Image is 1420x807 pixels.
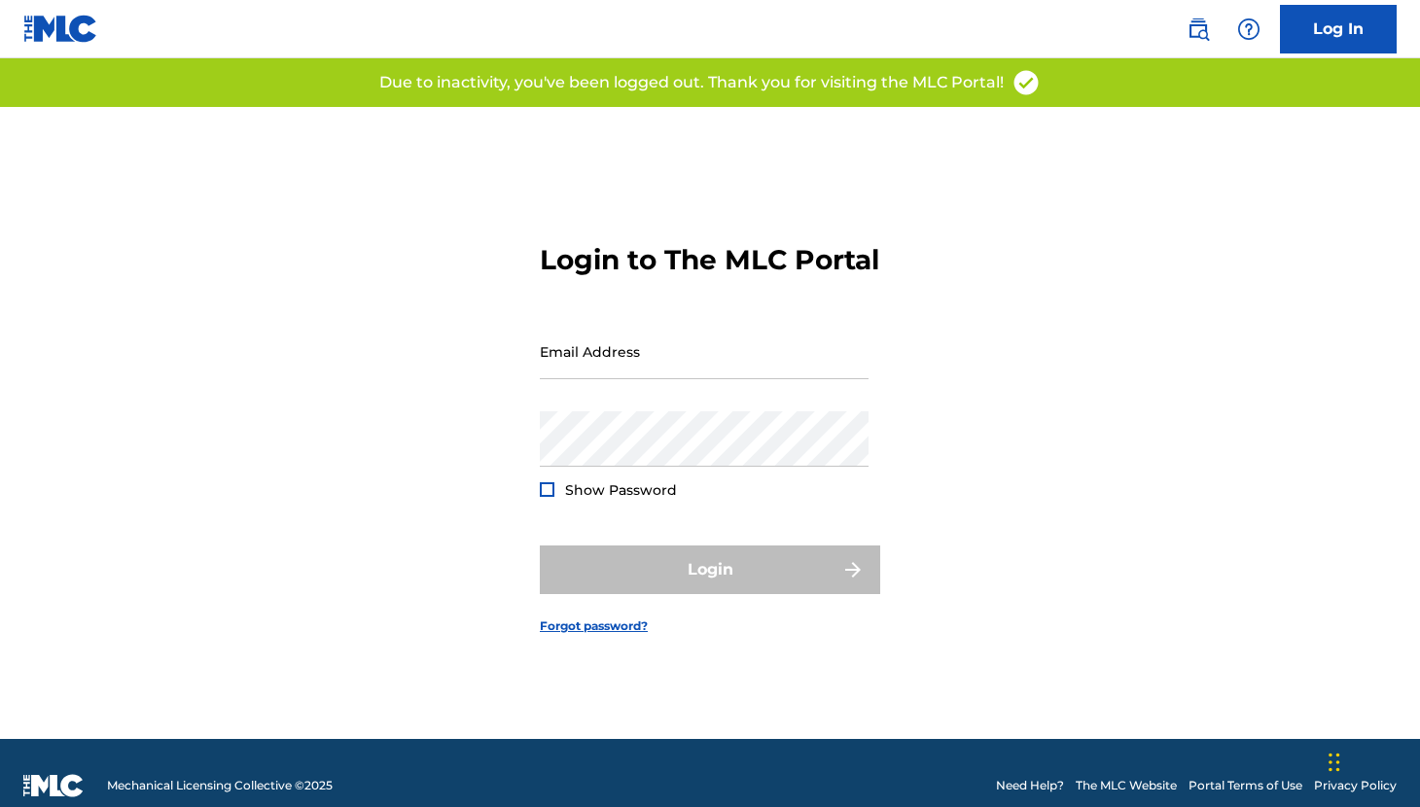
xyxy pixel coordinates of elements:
[1189,777,1302,794] a: Portal Terms of Use
[1323,714,1420,807] iframe: Chat Widget
[1187,18,1210,41] img: search
[1012,68,1041,97] img: access
[1076,777,1177,794] a: The MLC Website
[1314,777,1397,794] a: Privacy Policy
[23,15,98,43] img: MLC Logo
[1280,5,1397,53] a: Log In
[540,617,648,635] a: Forgot password?
[1229,10,1268,49] div: Help
[540,243,879,277] h3: Login to The MLC Portal
[1329,733,1340,791] div: Drag
[1237,18,1260,41] img: help
[107,777,333,794] span: Mechanical Licensing Collective © 2025
[379,71,1004,94] p: Due to inactivity, you've been logged out. Thank you for visiting the MLC Portal!
[23,774,84,797] img: logo
[996,777,1064,794] a: Need Help?
[1179,10,1218,49] a: Public Search
[565,481,677,499] span: Show Password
